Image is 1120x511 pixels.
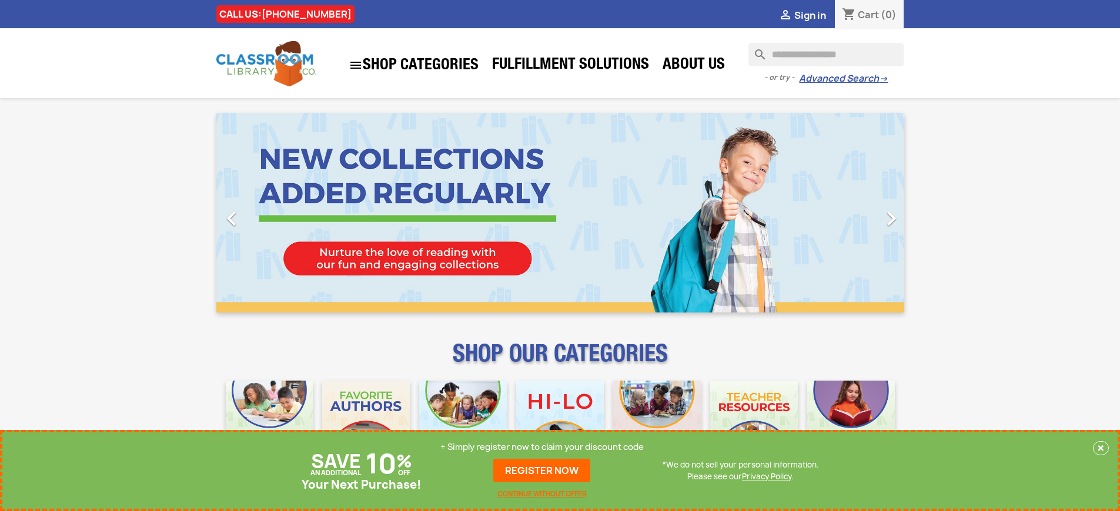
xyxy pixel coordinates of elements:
a: [PHONE_NUMBER] [262,8,352,21]
img: CLC_Dyslexia_Mobile.jpg [807,381,895,468]
img: Classroom Library Company [216,41,316,86]
i: shopping_cart [842,8,856,22]
a: Previous [216,113,320,312]
a: Next [801,113,904,312]
img: CLC_Bulk_Mobile.jpg [226,381,313,468]
span: → [879,73,888,85]
i: search [748,43,763,57]
span: - or try - [764,72,799,83]
i:  [877,204,906,233]
a:  Sign in [778,9,826,22]
div: CALL US: [216,5,355,23]
a: SHOP CATEGORIES [343,52,484,78]
a: Advanced Search→ [799,73,888,85]
span: Sign in [794,9,826,22]
span: (0) [881,8,897,21]
ul: Carousel container [216,113,904,312]
span: Cart [858,8,879,21]
i:  [349,58,363,72]
img: CLC_Phonics_And_Decodables_Mobile.jpg [419,381,507,468]
img: CLC_Teacher_Resources_Mobile.jpg [710,381,798,468]
img: CLC_Favorite_Authors_Mobile.jpg [322,381,410,468]
img: CLC_HiLo_Mobile.jpg [516,381,604,468]
input: Search [748,43,904,66]
img: CLC_Fiction_Nonfiction_Mobile.jpg [613,381,701,468]
a: Fulfillment Solutions [486,54,655,78]
i:  [217,204,246,233]
p: SHOP OUR CATEGORIES [216,350,904,371]
a: About Us [657,54,731,78]
i:  [778,9,793,23]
